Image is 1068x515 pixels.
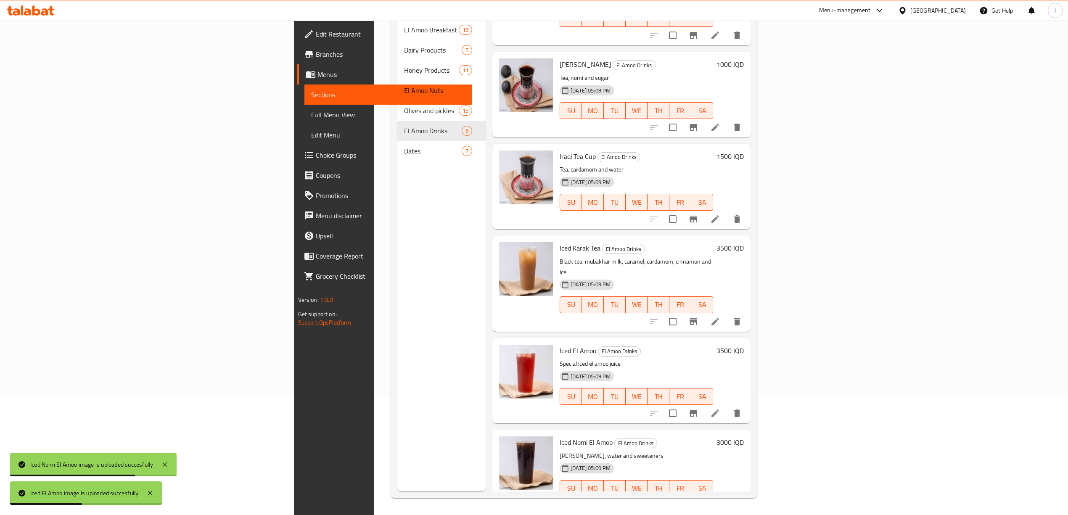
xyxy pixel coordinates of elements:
[585,196,600,209] span: MO
[582,102,604,119] button: MO
[560,73,713,83] p: Tea, nomi and sugar
[462,46,472,54] span: 5
[607,298,622,311] span: TU
[459,87,472,95] span: 19
[297,206,472,226] a: Menu disclaimer
[615,438,657,448] span: El Amoo Drinks
[727,25,747,45] button: delete
[910,6,966,15] div: [GEOGRAPHIC_DATA]
[629,482,644,494] span: WE
[404,146,462,156] span: Dates
[629,13,644,25] span: WE
[462,146,472,156] div: items
[695,391,710,403] span: SA
[648,296,669,313] button: TH
[316,251,465,261] span: Coverage Report
[397,100,486,121] div: Olives and pickles15
[462,127,472,135] span: 6
[560,480,582,497] button: SU
[459,107,472,115] span: 15
[664,119,682,136] span: Select to update
[727,403,747,423] button: delete
[695,105,710,117] span: SA
[648,194,669,211] button: TH
[560,164,713,175] p: Tea, cardamom and water
[297,165,472,185] a: Coupons
[499,345,553,399] img: Iced El Amoo
[651,196,666,209] span: TH
[404,126,462,136] span: El Amoo Drinks
[563,298,579,311] span: SU
[298,317,352,328] a: Support.OpsPlatform
[560,359,713,369] p: Special iced el amoo juice
[651,391,666,403] span: TH
[316,231,465,241] span: Upsell
[716,151,744,162] h6: 1500 IQD
[673,105,688,117] span: FR
[604,480,626,497] button: TU
[598,346,640,356] span: El Amoo Drinks
[563,13,579,25] span: SU
[673,298,688,311] span: FR
[404,85,459,95] span: El Amoo Nuts
[404,45,462,55] span: Dairy Products
[710,408,720,418] a: Edit menu item
[695,298,710,311] span: SA
[664,26,682,44] span: Select to update
[626,480,648,497] button: WE
[311,90,465,100] span: Sections
[691,296,713,313] button: SA
[607,196,622,209] span: TU
[626,296,648,313] button: WE
[716,58,744,70] h6: 1000 IQD
[626,194,648,211] button: WE
[626,102,648,119] button: WE
[727,209,747,229] button: delete
[607,105,622,117] span: TU
[560,344,596,357] span: Iced El Amoo
[695,196,710,209] span: SA
[567,178,614,186] span: [DATE] 05:09 PM
[607,482,622,494] span: TU
[669,480,691,497] button: FR
[567,464,614,472] span: [DATE] 05:09 PM
[669,296,691,313] button: FR
[695,13,710,25] span: SA
[560,436,613,449] span: Iced Nomi El Amoo
[499,58,553,112] img: Nomi Basra
[560,194,582,211] button: SU
[716,242,744,254] h6: 3500 IQD
[404,25,459,35] span: El Amoo Breakfast Meals
[563,482,579,494] span: SU
[499,242,553,296] img: Iced Karak Tea
[629,298,644,311] span: WE
[560,256,713,277] p: Black tea, mubakhar milk, caramel, cardamom, cinnamon and ice
[604,102,626,119] button: TU
[462,126,472,136] div: items
[316,49,465,59] span: Branches
[563,105,579,117] span: SU
[316,271,465,281] span: Grocery Checklist
[567,372,614,380] span: [DATE] 05:09 PM
[716,345,744,357] h6: 3500 IQD
[727,117,747,137] button: delete
[298,294,319,305] span: Version:
[819,5,871,16] div: Menu-management
[297,44,472,64] a: Branches
[567,280,614,288] span: [DATE] 05:09 PM
[629,391,644,403] span: WE
[695,482,710,494] span: SA
[397,60,486,80] div: Honey Products11
[560,388,582,405] button: SU
[298,309,337,320] span: Get support on:
[567,87,614,95] span: [DATE] 05:09 PM
[585,105,600,117] span: MO
[710,122,720,132] a: Edit menu item
[648,480,669,497] button: TH
[404,106,459,116] div: Olives and pickles
[673,482,688,494] span: FR
[304,105,472,125] a: Full Menu View
[651,13,666,25] span: TH
[297,24,472,44] a: Edit Restaurant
